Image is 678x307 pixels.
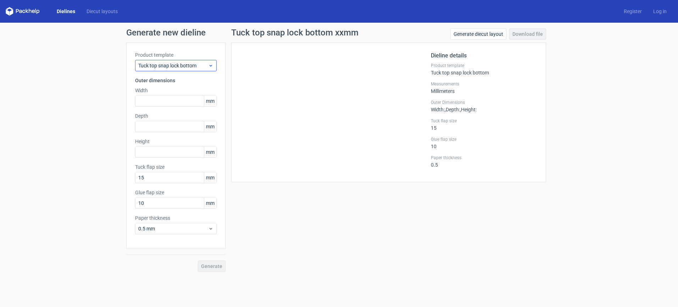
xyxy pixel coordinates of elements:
[431,100,537,105] label: Outer Dimensions
[135,51,217,58] label: Product template
[135,87,217,94] label: Width
[445,107,460,112] span: , Depth :
[204,121,216,132] span: mm
[431,155,537,161] label: Paper thickness
[431,155,537,168] div: 0.5
[431,107,445,112] span: Width :
[431,136,537,149] div: 10
[135,189,217,196] label: Glue flap size
[460,107,477,112] span: , Height :
[138,225,208,232] span: 0.5 mm
[431,118,537,131] div: 15
[450,28,506,40] a: Generate diecut layout
[81,8,123,15] a: Diecut layouts
[135,77,217,84] h3: Outer dimensions
[204,96,216,106] span: mm
[135,163,217,171] label: Tuck flap size
[204,198,216,208] span: mm
[204,172,216,183] span: mm
[138,62,208,69] span: Tuck top snap lock bottom
[135,112,217,119] label: Depth
[618,8,648,15] a: Register
[431,136,537,142] label: Glue flap size
[431,81,537,94] div: Millimeters
[431,81,537,87] label: Measurements
[431,63,537,76] div: Tuck top snap lock bottom
[431,63,537,68] label: Product template
[126,28,552,37] h1: Generate new dieline
[51,8,81,15] a: Dielines
[135,214,217,222] label: Paper thickness
[431,118,537,124] label: Tuck flap size
[204,147,216,157] span: mm
[431,51,537,60] h2: Dieline details
[231,28,359,37] h1: Tuck top snap lock bottom xxmm
[135,138,217,145] label: Height
[648,8,672,15] a: Log in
